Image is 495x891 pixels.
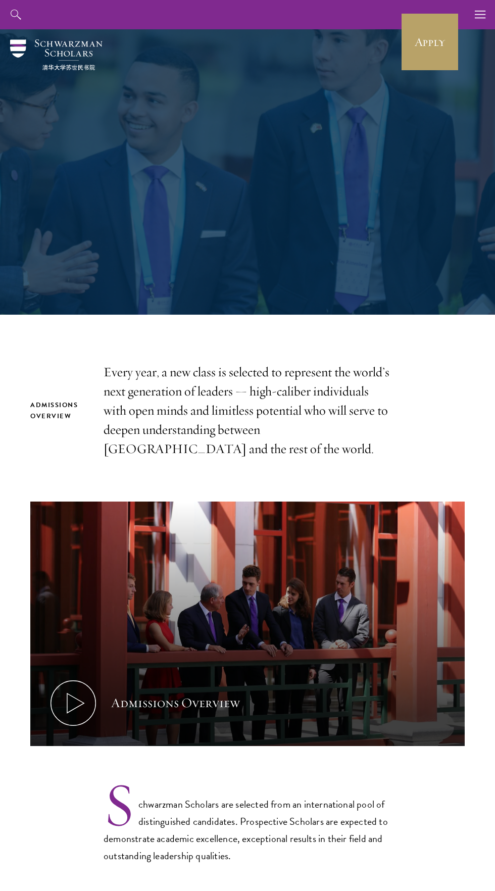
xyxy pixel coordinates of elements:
p: Schwarzman Scholars are selected from an international pool of distinguished candidates. Prospect... [104,780,391,864]
img: Schwarzman Scholars [10,39,103,70]
div: Admissions Overview [111,694,240,713]
p: Every year, a new class is selected to represent the world’s next generation of leaders — high-ca... [104,363,391,459]
button: Admissions Overview [30,502,465,746]
h2: Admissions Overview [30,400,83,422]
a: Apply [402,14,458,70]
